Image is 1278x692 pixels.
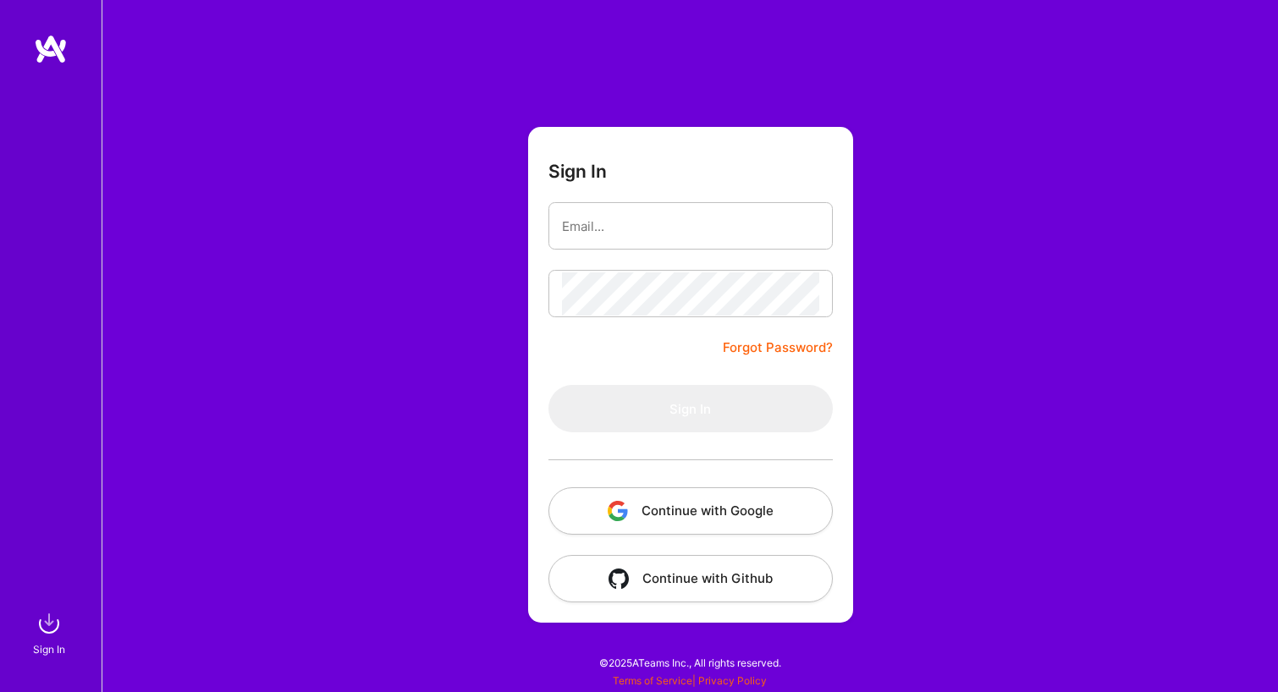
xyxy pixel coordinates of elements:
[548,385,833,432] button: Sign In
[613,674,767,687] span: |
[613,674,692,687] a: Terms of Service
[609,568,629,589] img: icon
[608,501,628,521] img: icon
[36,607,66,658] a: sign inSign In
[548,161,607,182] h3: Sign In
[723,338,833,358] a: Forgot Password?
[698,674,767,687] a: Privacy Policy
[32,607,66,640] img: sign in
[562,205,819,248] input: Email...
[548,555,833,602] button: Continue with Github
[33,640,65,658] div: Sign In
[102,641,1278,684] div: © 2025 ATeams Inc., All rights reserved.
[34,34,68,64] img: logo
[548,487,833,535] button: Continue with Google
